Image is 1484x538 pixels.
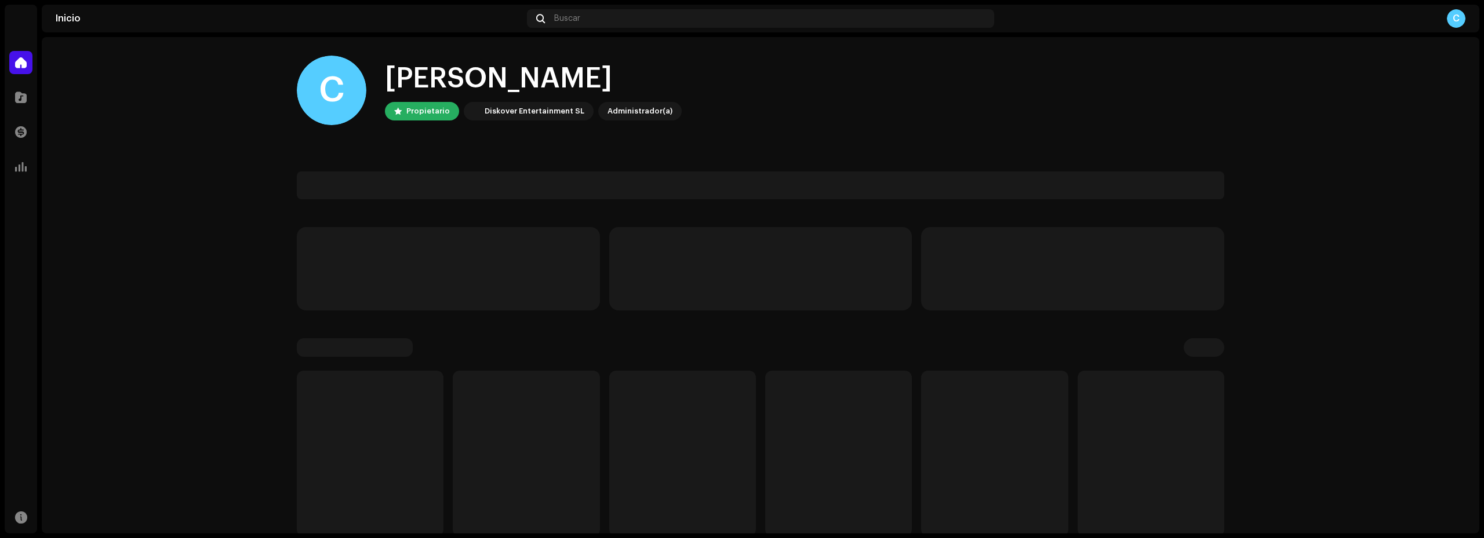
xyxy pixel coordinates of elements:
div: [PERSON_NAME] [385,60,682,97]
div: Diskover Entertainment SL [485,104,584,118]
div: C [297,56,366,125]
div: Propietario [406,104,450,118]
div: C [1447,9,1465,28]
div: Inicio [56,14,522,23]
img: 297a105e-aa6c-4183-9ff4-27133c00f2e2 [466,104,480,118]
div: Administrador(a) [608,104,672,118]
span: Buscar [554,14,580,23]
